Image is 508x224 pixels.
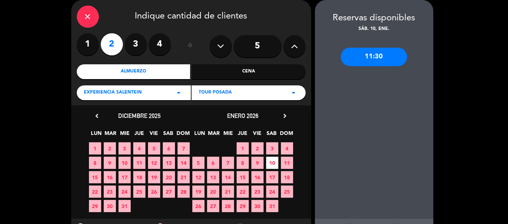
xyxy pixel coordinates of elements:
[178,142,190,155] span: 7
[251,186,264,198] span: 23
[289,88,298,97] i: arrow_drop_down
[163,186,175,198] span: 27
[163,171,175,183] span: 20
[119,157,131,169] span: 10
[222,157,234,169] span: 7
[77,6,306,28] div: Indique cantidad de clientes
[148,171,160,183] span: 19
[281,186,293,198] span: 25
[119,129,131,141] span: MIE
[101,33,123,55] label: 2
[178,171,190,183] span: 21
[237,186,249,198] span: 22
[208,129,220,141] span: MAR
[133,142,145,155] span: 4
[84,89,142,96] span: Experiencia Salentein
[266,200,278,212] span: 31
[207,157,219,169] span: 6
[93,112,101,120] i: chevron_left
[222,200,234,212] span: 28
[281,112,289,120] i: chevron_right
[341,48,407,66] div: 11:30
[237,200,249,212] span: 29
[77,33,99,55] label: 1
[149,33,171,55] label: 4
[119,171,131,183] span: 17
[222,171,234,183] span: 14
[222,186,234,198] span: 21
[163,142,175,155] span: 6
[265,129,278,141] span: SAB
[192,171,205,183] span: 12
[125,33,147,55] label: 3
[133,171,145,183] span: 18
[266,157,278,169] span: 10
[237,129,249,141] span: JUE
[104,186,116,198] span: 23
[178,157,190,169] span: 14
[315,26,433,33] div: sáb. 10, ene.
[89,186,101,198] span: 22
[315,11,433,26] div: Reservas disponibles
[118,112,161,119] span: diciembre 2025
[119,200,131,212] span: 31
[90,129,102,141] span: LUN
[192,186,205,198] span: 19
[237,171,249,183] span: 15
[251,129,263,141] span: VIE
[104,157,116,169] span: 9
[148,129,160,141] span: VIE
[251,171,264,183] span: 16
[266,171,278,183] span: 17
[199,89,232,96] span: Tour Posada
[227,112,258,119] span: enero 2026
[119,186,131,198] span: 24
[266,142,278,155] span: 3
[178,33,202,59] div: ó
[104,142,116,155] span: 2
[175,88,183,97] i: arrow_drop_down
[104,200,116,212] span: 30
[237,142,249,155] span: 1
[193,129,206,141] span: LUN
[237,157,249,169] span: 8
[251,200,264,212] span: 30
[133,186,145,198] span: 25
[281,171,293,183] span: 18
[281,142,293,155] span: 4
[192,64,306,79] div: Cena
[281,157,293,169] span: 11
[251,142,264,155] span: 2
[192,200,205,212] span: 26
[178,186,190,198] span: 28
[148,186,160,198] span: 26
[266,186,278,198] span: 24
[104,171,116,183] span: 16
[207,186,219,198] span: 20
[176,129,189,141] span: DOM
[89,157,101,169] span: 8
[207,200,219,212] span: 27
[222,129,234,141] span: MIE
[77,64,190,79] div: Almuerzo
[163,157,175,169] span: 13
[133,129,145,141] span: JUE
[104,129,117,141] span: MAR
[192,157,205,169] span: 5
[162,129,174,141] span: SAB
[119,142,131,155] span: 3
[280,129,292,141] span: DOM
[148,142,160,155] span: 5
[89,171,101,183] span: 15
[207,171,219,183] span: 13
[83,12,92,21] i: close
[251,157,264,169] span: 9
[89,200,101,212] span: 29
[133,157,145,169] span: 11
[148,157,160,169] span: 12
[89,142,101,155] span: 1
